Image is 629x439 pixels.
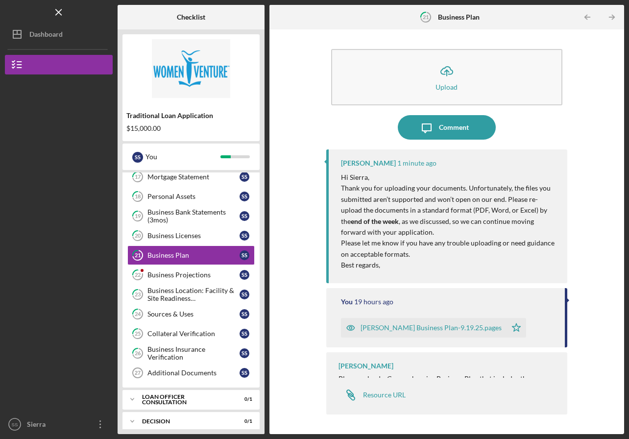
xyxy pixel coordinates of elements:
[147,310,240,318] div: Sources & Uses
[5,24,113,44] button: Dashboard
[135,194,141,200] tspan: 18
[397,159,436,167] time: 2025-10-08 20:30
[5,415,113,434] button: SSSierra [PERSON_NAME]
[438,13,480,21] b: Business Plan
[127,363,255,383] a: 27Additional DocumentsSS
[135,311,141,317] tspan: 24
[142,418,228,424] div: Decision
[240,348,249,358] div: S S
[122,39,260,98] img: Product logo
[147,271,240,279] div: Business Projections
[135,272,141,278] tspan: 22
[127,187,255,206] a: 18Personal AssetsSS
[341,298,353,306] div: You
[127,167,255,187] a: 17Mortgage StatementSS
[339,362,393,370] div: [PERSON_NAME]
[132,152,143,163] div: S S
[147,232,240,240] div: Business Licenses
[147,287,240,302] div: Business Location: Facility & Site Readiness Documentation
[439,115,469,140] div: Comment
[127,304,255,324] a: 24Sources & UsesSS
[135,370,141,376] tspan: 27
[240,368,249,378] div: S S
[147,193,240,200] div: Personal Assets
[135,233,141,239] tspan: 20
[147,369,240,377] div: Additional Documents
[423,14,429,20] tspan: 21
[361,324,502,332] div: [PERSON_NAME] Business Plan-9.19.25.pages
[135,213,141,219] tspan: 19
[147,330,240,338] div: Collateral Verification
[240,172,249,182] div: S S
[240,211,249,221] div: S S
[341,318,526,338] button: [PERSON_NAME] Business Plan-9.19.25.pages
[135,350,141,357] tspan: 26
[398,115,496,140] button: Comment
[351,217,399,225] strong: end of the week
[240,250,249,260] div: S S
[127,226,255,245] a: 20Business LicensesSS
[135,252,141,259] tspan: 21
[145,148,220,165] div: You
[126,112,256,120] div: Traditional Loan Application
[147,173,240,181] div: Mortgage Statement
[235,396,252,402] div: 0 / 1
[331,49,563,105] button: Upload
[240,290,249,299] div: S S
[135,174,141,180] tspan: 17
[147,208,240,224] div: Business Bank Statements (3mos)
[240,270,249,280] div: S S
[127,265,255,285] a: 22Business ProjectionsSS
[341,159,396,167] div: [PERSON_NAME]
[354,298,393,306] time: 2025-10-08 01:57
[135,331,141,337] tspan: 25
[435,83,458,91] div: Upload
[341,260,558,270] p: Best regards,
[127,206,255,226] a: 19Business Bank Statements (3mos)SS
[127,245,255,265] a: 21Business PlanSS
[147,251,240,259] div: Business Plan
[240,192,249,201] div: S S
[142,394,228,405] div: Loan Officer Consultation
[240,309,249,319] div: S S
[341,183,558,238] p: Thank you for uploading your documents. Unfortunately, the files you submitted aren’t supported a...
[127,285,255,304] a: 23Business Location: Facility & Site Readiness DocumentationSS
[235,418,252,424] div: 0 / 1
[240,231,249,241] div: S S
[12,422,18,427] text: SS
[126,124,256,132] div: $15,000.00
[341,238,558,260] p: Please let me know if you have any trouble uploading or need guidance on acceptable formats.
[341,172,558,183] p: Hi Sierra,
[127,343,255,363] a: 26Business Insurance VerificationSS
[339,385,406,405] a: Resource URL
[363,391,406,399] div: Resource URL
[240,329,249,339] div: S S
[135,292,141,298] tspan: 23
[127,324,255,343] a: 25Collateral VerificationSS
[177,13,205,21] b: Checklist
[147,345,240,361] div: Business Insurance Verification
[29,24,63,47] div: Dashboard
[339,375,558,390] div: Please upload a Comprehensive Business Plan that includes the following information:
